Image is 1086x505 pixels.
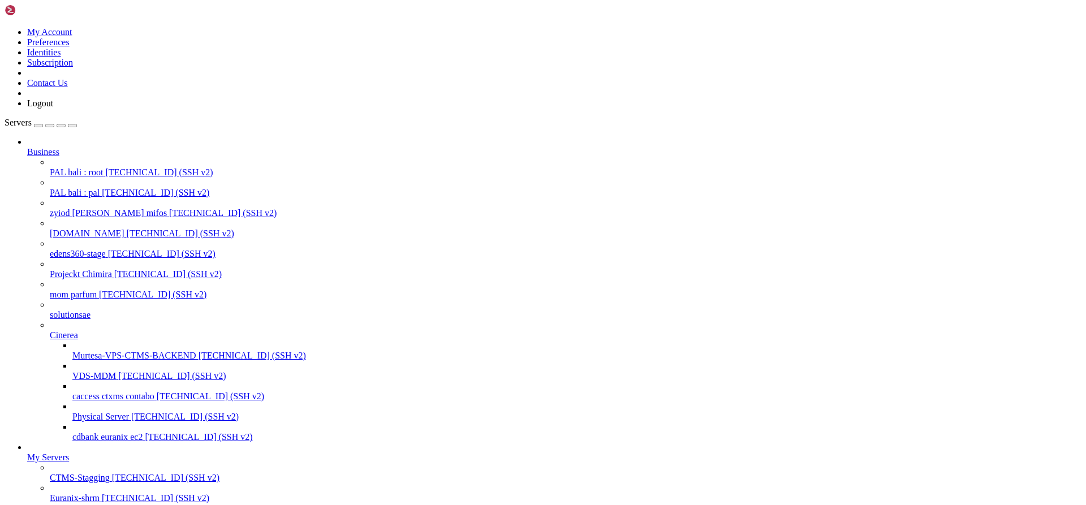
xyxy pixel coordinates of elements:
[27,147,1081,157] a: Business
[50,178,1081,198] li: PAL bali : pal [TECHNICAL_ID] (SSH v2)
[50,239,1081,259] li: edens360-stage [TECHNICAL_ID] (SSH v2)
[72,432,1081,442] a: cdbank euranix ec2 [TECHNICAL_ID] (SSH v2)
[27,58,73,67] a: Subscription
[27,27,72,37] a: My Account
[99,290,206,299] span: [TECHNICAL_ID] (SSH v2)
[27,452,69,462] span: My Servers
[50,198,1081,218] li: zyiod [PERSON_NAME] mifos [TECHNICAL_ID] (SSH v2)
[27,452,1081,463] a: My Servers
[114,269,222,279] span: [TECHNICAL_ID] (SSH v2)
[50,493,1081,503] a: Euranix-shrm [TECHNICAL_ID] (SSH v2)
[72,422,1081,442] li: cdbank euranix ec2 [TECHNICAL_ID] (SSH v2)
[27,48,61,57] a: Identities
[72,351,196,360] span: Murtesa-VPS-CTMS-BACKEND
[72,371,1081,381] a: VDS-MDM [TECHNICAL_ID] (SSH v2)
[112,473,219,482] span: [TECHNICAL_ID] (SSH v2)
[72,351,1081,361] a: Murtesa-VPS-CTMS-BACKEND [TECHNICAL_ID] (SSH v2)
[50,330,78,340] span: Cinerea
[50,320,1081,442] li: Cinerea
[50,483,1081,503] li: Euranix-shrm [TECHNICAL_ID] (SSH v2)
[169,208,277,218] span: [TECHNICAL_ID] (SSH v2)
[72,432,143,442] span: cdbank euranix ec2
[50,473,110,482] span: CTMS-Stagging
[127,228,234,238] span: [TECHNICAL_ID] (SSH v2)
[50,188,100,197] span: PAL bali : pal
[102,188,209,197] span: [TECHNICAL_ID] (SSH v2)
[102,493,209,503] span: [TECHNICAL_ID] (SSH v2)
[50,259,1081,279] li: Projeckt Chimira [TECHNICAL_ID] (SSH v2)
[72,361,1081,381] li: VDS-MDM [TECHNICAL_ID] (SSH v2)
[50,228,1081,239] a: [DOMAIN_NAME] [TECHNICAL_ID] (SSH v2)
[105,167,213,177] span: [TECHNICAL_ID] (SSH v2)
[145,432,252,442] span: [TECHNICAL_ID] (SSH v2)
[27,147,59,157] span: Business
[50,279,1081,300] li: mom parfum [TECHNICAL_ID] (SSH v2)
[72,412,129,421] span: Physical Server
[50,157,1081,178] li: PAL bali : root [TECHNICAL_ID] (SSH v2)
[118,371,226,381] span: [TECHNICAL_ID] (SSH v2)
[50,290,97,299] span: mom parfum
[5,118,77,127] a: Servers
[72,381,1081,402] li: caccess ctxms contabo [TECHNICAL_ID] (SSH v2)
[50,208,1081,218] a: zyiod [PERSON_NAME] mifos [TECHNICAL_ID] (SSH v2)
[5,5,70,16] img: Shellngn
[50,269,112,279] span: Projeckt Chimira
[72,412,1081,422] a: Physical Server [TECHNICAL_ID] (SSH v2)
[50,167,103,177] span: PAL bali : root
[50,493,100,503] span: Euranix-shrm
[72,340,1081,361] li: Murtesa-VPS-CTMS-BACKEND [TECHNICAL_ID] (SSH v2)
[50,269,1081,279] a: Projeckt Chimira [TECHNICAL_ID] (SSH v2)
[50,310,90,320] span: solutionsae
[27,37,70,47] a: Preferences
[27,137,1081,442] li: Business
[72,402,1081,422] li: Physical Server [TECHNICAL_ID] (SSH v2)
[50,228,124,238] span: [DOMAIN_NAME]
[50,463,1081,483] li: CTMS-Stagging [TECHNICAL_ID] (SSH v2)
[27,98,53,108] a: Logout
[5,118,32,127] span: Servers
[50,330,1081,340] a: Cinerea
[50,218,1081,239] li: [DOMAIN_NAME] [TECHNICAL_ID] (SSH v2)
[108,249,216,258] span: [TECHNICAL_ID] (SSH v2)
[199,351,306,360] span: [TECHNICAL_ID] (SSH v2)
[50,473,1081,483] a: CTMS-Stagging [TECHNICAL_ID] (SSH v2)
[50,249,1081,259] a: edens360-stage [TECHNICAL_ID] (SSH v2)
[72,371,116,381] span: VDS-MDM
[72,391,154,401] span: caccess ctxms contabo
[131,412,239,421] span: [TECHNICAL_ID] (SSH v2)
[27,78,68,88] a: Contact Us
[50,310,1081,320] a: solutionsae
[50,290,1081,300] a: mom parfum [TECHNICAL_ID] (SSH v2)
[72,391,1081,402] a: caccess ctxms contabo [TECHNICAL_ID] (SSH v2)
[50,208,167,218] span: zyiod [PERSON_NAME] mifos
[50,249,106,258] span: edens360-stage
[50,188,1081,198] a: PAL bali : pal [TECHNICAL_ID] (SSH v2)
[50,167,1081,178] a: PAL bali : root [TECHNICAL_ID] (SSH v2)
[157,391,264,401] span: [TECHNICAL_ID] (SSH v2)
[50,300,1081,320] li: solutionsae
